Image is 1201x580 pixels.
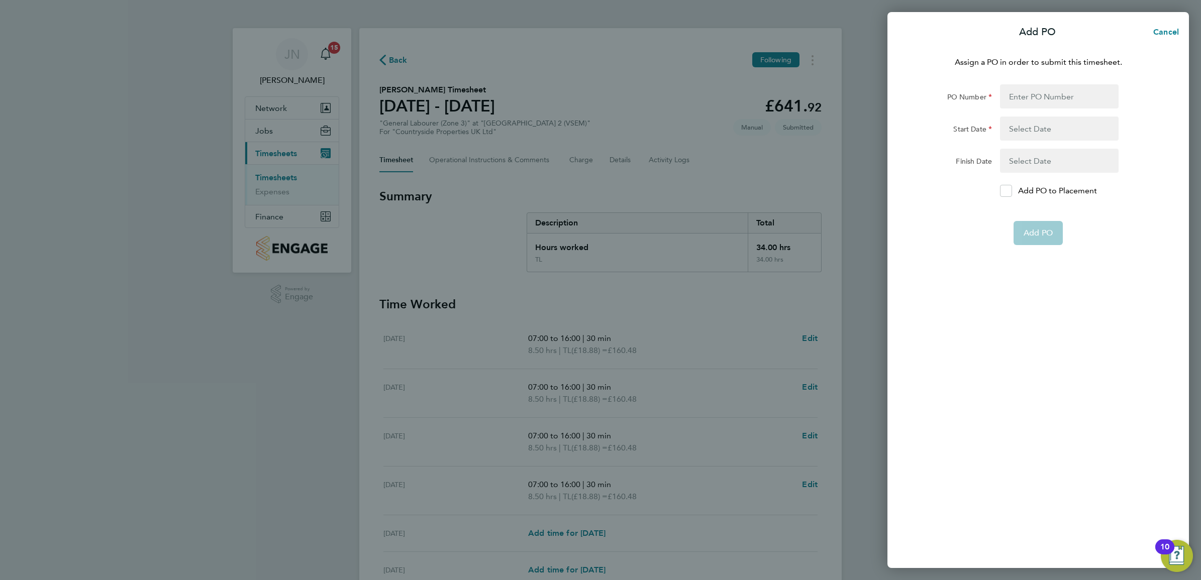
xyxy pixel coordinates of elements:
[1019,25,1056,39] p: Add PO
[1137,22,1189,42] button: Cancel
[953,125,992,137] label: Start Date
[1000,84,1119,108] input: Enter PO Number
[1161,540,1193,572] button: Open Resource Center, 10 new notifications
[1160,547,1169,560] div: 10
[1150,27,1179,37] span: Cancel
[956,157,992,169] label: Finish Date
[916,56,1161,68] p: Assign a PO in order to submit this timesheet.
[1018,185,1097,197] p: Add PO to Placement
[947,92,992,104] label: PO Number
